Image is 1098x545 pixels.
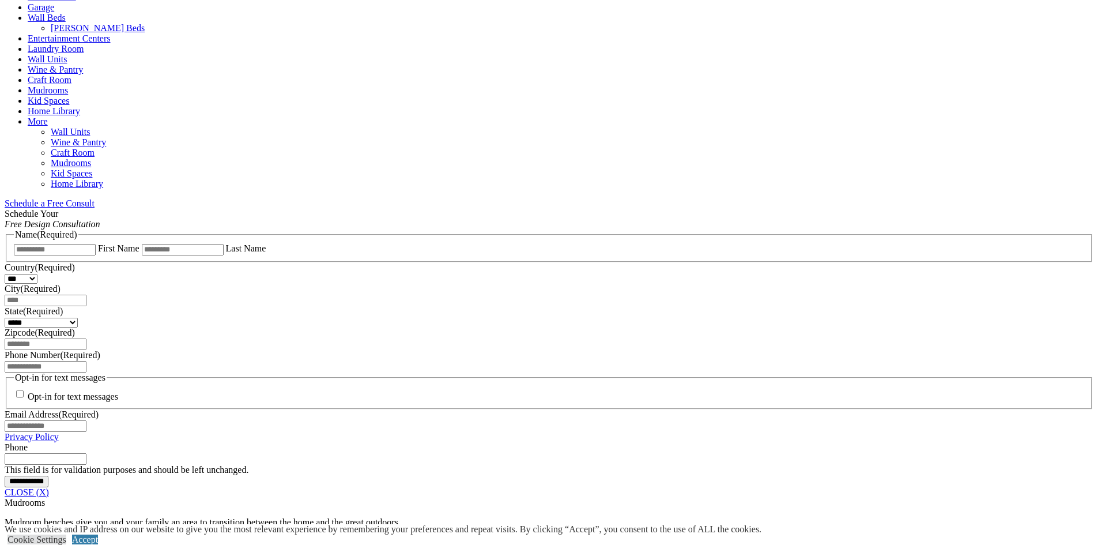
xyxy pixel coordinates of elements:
[226,243,266,253] label: Last Name
[60,350,100,360] span: (Required)
[51,23,145,33] a: [PERSON_NAME] Beds
[28,392,118,402] label: Opt-in for text messages
[5,198,95,208] a: Schedule a Free Consult (opens a dropdown menu)
[98,243,139,253] label: First Name
[28,96,69,106] a: Kid Spaces
[5,524,761,535] div: We use cookies and IP address on our website to give you the most relevant experience by remember...
[23,306,63,316] span: (Required)
[5,306,63,316] label: State
[35,328,74,337] span: (Required)
[28,54,67,64] a: Wall Units
[5,432,59,442] a: Privacy Policy
[5,209,100,229] span: Schedule Your
[28,13,66,22] a: Wall Beds
[5,262,75,272] label: Country
[7,535,66,544] a: Cookie Settings
[5,465,1093,475] div: This field is for validation purposes and should be left unchanged.
[51,148,95,157] a: Craft Room
[14,230,78,240] legend: Name
[5,487,49,497] a: CLOSE (X)
[28,65,83,74] a: Wine & Pantry
[5,409,99,419] label: Email Address
[21,284,61,294] span: (Required)
[28,75,71,85] a: Craft Room
[5,517,1093,528] p: Mudroom benches give you and your family an area to transition between the home and the great out...
[5,498,45,508] span: Mudrooms
[51,158,91,168] a: Mudrooms
[37,230,77,239] span: (Required)
[51,168,92,178] a: Kid Spaces
[59,409,99,419] span: (Required)
[28,2,54,12] a: Garage
[5,219,100,229] em: Free Design Consultation
[51,179,103,189] a: Home Library
[72,535,98,544] a: Accept
[35,262,74,272] span: (Required)
[5,350,100,360] label: Phone Number
[51,127,90,137] a: Wall Units
[28,116,48,126] a: More menu text will display only on big screen
[14,373,107,383] legend: Opt-in for text messages
[28,106,80,116] a: Home Library
[51,137,106,147] a: Wine & Pantry
[28,44,84,54] a: Laundry Room
[5,328,75,337] label: Zipcode
[28,33,111,43] a: Entertainment Centers
[28,85,68,95] a: Mudrooms
[5,284,61,294] label: City
[5,442,28,452] label: Phone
